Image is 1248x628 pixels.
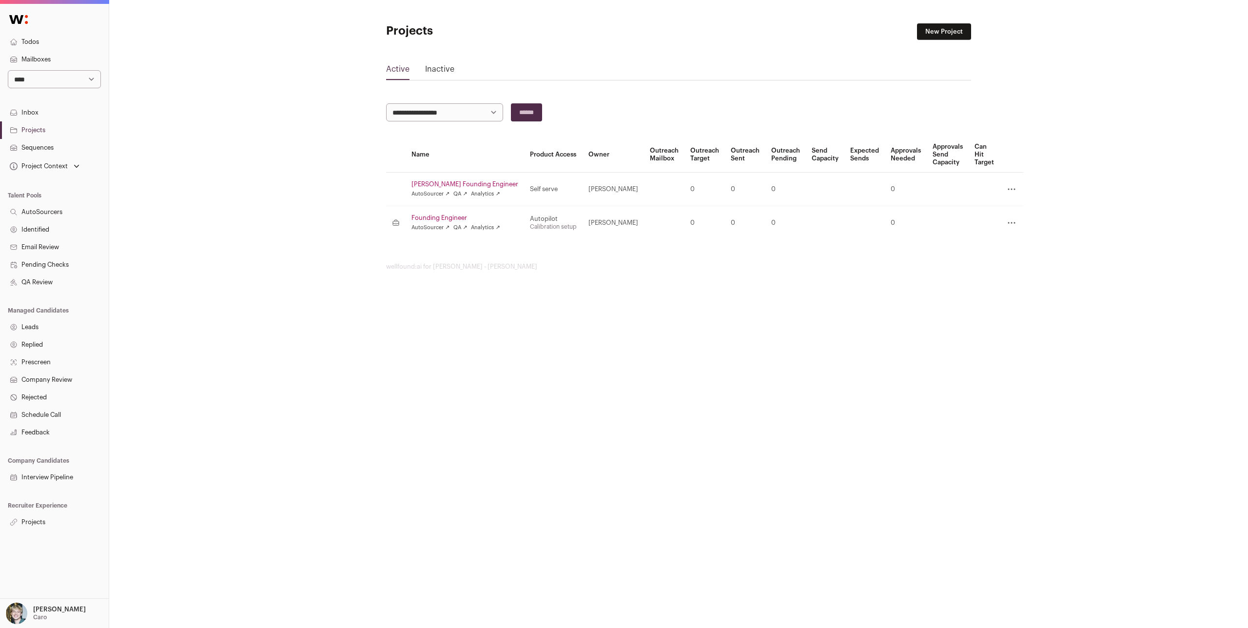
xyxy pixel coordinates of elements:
td: 0 [684,206,725,240]
td: 0 [684,173,725,206]
th: Outreach Pending [765,137,806,173]
td: [PERSON_NAME] [583,173,644,206]
a: New Project [917,23,971,40]
p: [PERSON_NAME] [33,606,86,613]
a: Active [386,63,409,79]
button: Open dropdown [4,603,88,624]
th: Outreach Sent [725,137,765,173]
th: Product Access [524,137,583,173]
th: Approvals Needed [885,137,927,173]
th: Outreach Mailbox [644,137,684,173]
img: 6494470-medium_jpg [6,603,27,624]
a: AutoSourcer ↗ [411,224,449,232]
a: Analytics ↗ [471,224,500,232]
th: Name [406,137,524,173]
div: Autopilot [530,215,577,223]
div: Project Context [8,162,68,170]
a: Founding Engineer [411,214,518,222]
th: Owner [583,137,644,173]
a: Calibration setup [530,224,577,230]
td: [PERSON_NAME] [583,206,644,240]
button: Open dropdown [8,159,81,173]
a: Analytics ↗ [471,190,500,198]
th: Send Capacity [806,137,844,173]
a: AutoSourcer ↗ [411,190,449,198]
div: Self serve [530,185,577,193]
footer: wellfound:ai for [PERSON_NAME] - [PERSON_NAME] [386,263,971,271]
h1: Projects [386,23,581,39]
td: 0 [725,173,765,206]
th: Can Hit Target [969,137,1000,173]
th: Approvals Send Capacity [927,137,969,173]
td: 0 [885,206,927,240]
a: [PERSON_NAME] Founding Engineer [411,180,518,188]
th: Outreach Target [684,137,725,173]
th: Expected Sends [844,137,885,173]
td: 0 [765,206,806,240]
td: 0 [765,173,806,206]
td: 0 [725,206,765,240]
a: Inactive [425,63,454,79]
img: Wellfound [4,10,33,29]
a: QA ↗ [453,224,467,232]
a: QA ↗ [453,190,467,198]
td: 0 [885,173,927,206]
p: Caro [33,613,47,621]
